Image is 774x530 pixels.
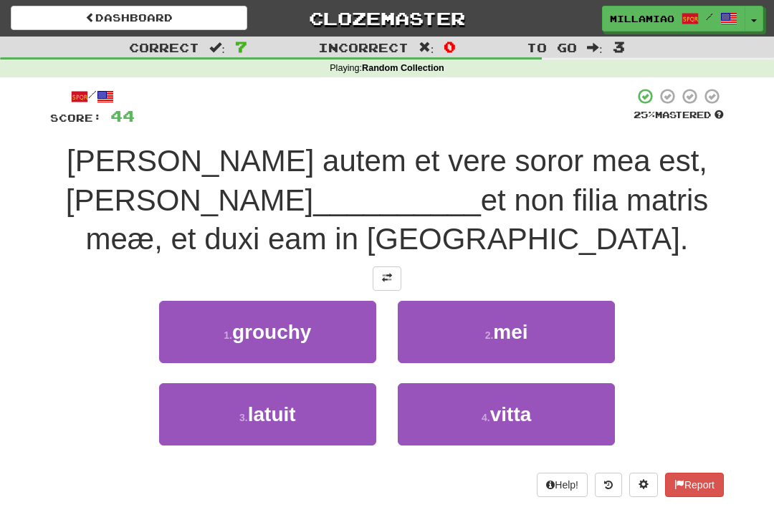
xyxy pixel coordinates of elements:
span: Score: [50,112,102,124]
span: : [419,42,434,54]
button: 2.mei [398,301,615,363]
small: 3 . [239,412,248,423]
span: 7 [235,38,247,55]
small: 1 . [224,329,232,341]
div: / [50,87,135,105]
span: : [587,42,603,54]
button: Round history (alt+y) [595,473,622,497]
span: millamiao [610,12,674,25]
span: vitta [490,403,532,425]
small: 4 . [482,412,490,423]
span: grouchy [232,321,311,343]
a: Clozemaster [269,6,505,31]
span: To go [527,40,577,54]
span: mei [493,321,527,343]
a: millamiao / [602,6,745,32]
span: 0 [444,38,456,55]
button: Report [665,473,724,497]
span: 44 [110,107,135,125]
button: 1.grouchy [159,301,376,363]
span: : [209,42,225,54]
span: __________ [313,183,481,217]
span: 3 [613,38,625,55]
div: Mastered [634,109,724,122]
span: / [706,11,713,21]
span: latuit [248,403,296,425]
span: [PERSON_NAME] autem et vere soror mea est, [PERSON_NAME] [66,144,707,217]
span: Incorrect [318,40,408,54]
button: Toggle translation (alt+t) [373,266,401,291]
a: Dashboard [11,6,247,30]
small: 2 . [485,329,494,341]
button: 3.latuit [159,383,376,445]
strong: Random Collection [362,63,444,73]
button: Help! [537,473,588,497]
button: 4.vitta [398,383,615,445]
span: Correct [129,40,199,54]
span: 25 % [634,109,655,120]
